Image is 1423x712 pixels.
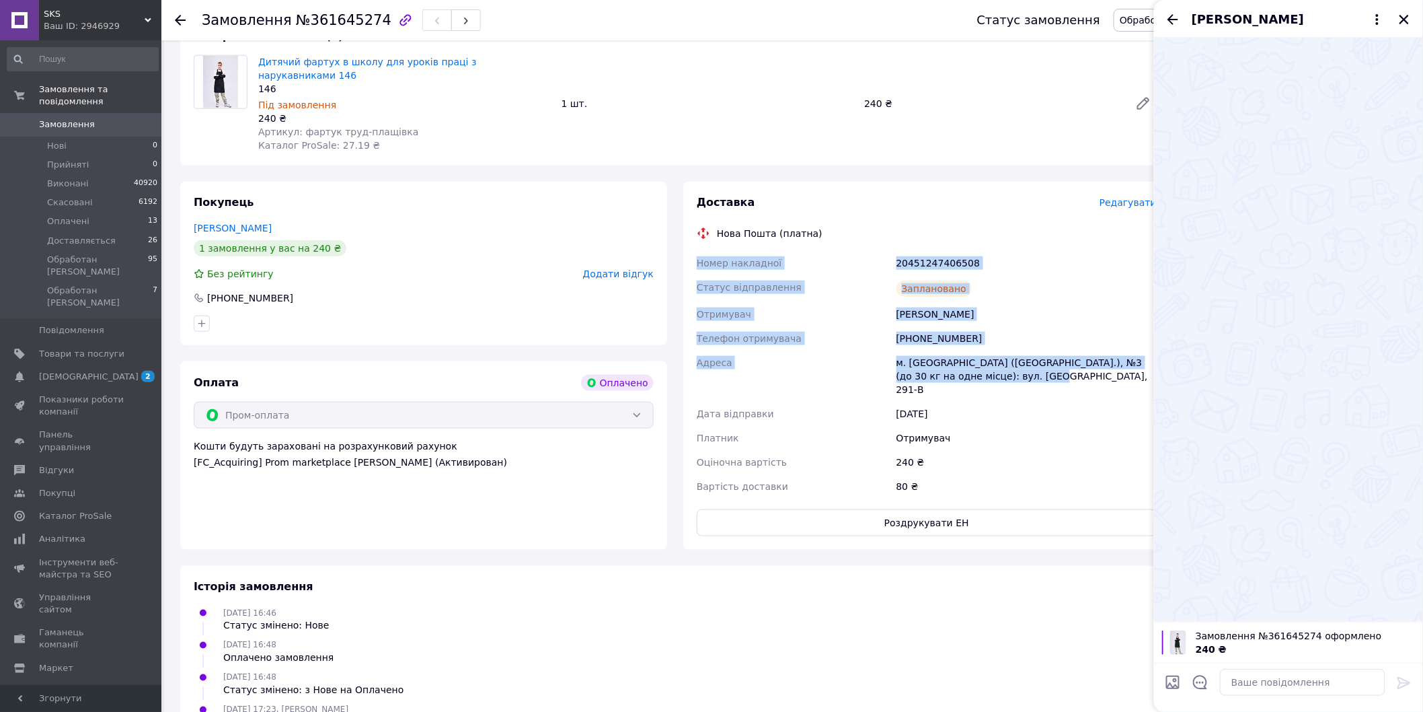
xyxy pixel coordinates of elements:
div: [PERSON_NAME] [894,302,1159,326]
div: Нова Пошта (платна) [714,227,826,240]
span: Номер накладної [697,258,782,269]
span: Каталог ProSale: 27.19 ₴ [258,140,380,151]
span: Обработан [PERSON_NAME] [1120,15,1255,26]
div: 240 ₴ [859,94,1124,113]
span: №361645274 [296,12,391,28]
button: Назад [1165,11,1181,28]
span: [DATE] 16:46 [223,608,276,618]
span: Показники роботи компанії [39,394,124,418]
button: Відкрити шаблони відповідей [1192,674,1209,691]
div: Отримувач [894,426,1159,450]
div: 146 [258,82,551,96]
div: Статус змінено: з Нове на Оплачено [223,684,403,697]
div: [FC_Acquiring] Prom marketplace [PERSON_NAME] (Активирован) [194,456,654,469]
span: Покупці [39,487,75,499]
span: Виконані [47,178,89,190]
span: Замовлення №361645274 оформлено [1196,629,1415,643]
span: Артикул: фартук труд-плащівка [258,127,418,137]
span: SKS [44,8,145,20]
span: Додати відгук [583,269,654,279]
span: 13 [148,215,157,227]
span: Обработан [PERSON_NAME] [47,254,148,278]
button: Роздрукувати ЕН [697,509,1157,536]
span: Редагувати [1100,197,1157,208]
a: Дитячий фартух в школу для уроків праці з нарукавниками 146 [258,57,477,81]
span: Історія замовлення [194,580,313,593]
div: Оплачено замовлення [223,651,334,665]
span: Інструменти веб-майстра та SEO [39,557,124,581]
button: Закрити [1396,11,1412,28]
span: Покупець [194,196,254,209]
span: Адреса [697,357,732,368]
span: Замовлення [202,12,292,28]
div: 240 ₴ [894,450,1159,474]
span: Отримувач [697,309,751,320]
span: Замовлення та повідомлення [39,83,161,108]
span: 6192 [139,197,157,209]
div: 1 шт. [556,94,859,113]
span: Аналітика [39,533,85,545]
span: 7 [153,285,157,309]
span: Управління сайтом [39,592,124,616]
span: Телефон отримувача [697,333,802,344]
span: 0 [153,140,157,152]
span: [DATE] 16:48 [223,673,276,682]
div: [DATE] [894,402,1159,426]
div: Заплановано [896,281,972,297]
div: Ваш ID: 2946929 [44,20,161,32]
img: 6759869482_w100_h100_detskij-fartuk-v.jpg [1170,631,1186,655]
div: [PHONE_NUMBER] [206,291,295,305]
span: [PERSON_NAME] [1192,11,1304,28]
span: Гаманець компанії [39,627,124,651]
div: 240 ₴ [258,112,551,125]
span: 2 [141,371,155,382]
input: Пошук [7,47,159,71]
span: [DEMOGRAPHIC_DATA] [39,371,139,383]
a: Редагувати [1130,90,1157,117]
div: Статус змінено: Нове [223,619,330,633]
span: Відгуки [39,464,74,476]
span: Оплата [194,376,239,389]
span: 95 [148,254,157,278]
span: Прийняті [47,159,89,171]
span: 40920 [134,178,157,190]
span: Повідомлення [39,324,104,336]
span: Доставляється [47,235,116,247]
span: 240 ₴ [1196,644,1227,655]
div: Оплачено [581,375,654,391]
div: Кошти будуть зараховані на розрахунковий рахунок [194,439,654,469]
div: 1 замовлення у вас на 240 ₴ [194,240,346,256]
span: Під замовлення [258,100,336,110]
span: [DATE] 16:48 [223,641,276,650]
span: Оплачені [47,215,89,227]
span: Панель управління [39,429,124,453]
span: Каталог ProSale [39,510,112,522]
button: [PERSON_NAME] [1192,11,1385,28]
span: Вартість доставки [697,481,788,492]
span: Оціночна вартість [697,457,787,468]
a: [PERSON_NAME] [194,223,272,234]
div: Статус замовлення [977,13,1101,27]
div: [PHONE_NUMBER] [894,326,1159,351]
div: м. [GEOGRAPHIC_DATA] ([GEOGRAPHIC_DATA].), №3 (до 30 кг на одне місце): вул. [GEOGRAPHIC_DATA], 2... [894,351,1159,402]
span: Платник [697,433,739,443]
span: Скасовані [47,197,93,209]
div: Повернутися назад [175,13,186,27]
span: Без рейтингу [207,269,274,279]
span: Дата відправки [697,408,774,419]
span: 26 [148,235,157,247]
span: Доставка [697,196,755,209]
span: Товари та послуги [39,348,124,360]
div: 20451247406508 [894,251,1159,275]
span: Статус відправлення [697,282,802,293]
span: Обработан [PERSON_NAME] [47,285,153,309]
span: 0 [153,159,157,171]
span: Замовлення [39,118,95,131]
div: 80 ₴ [894,474,1159,499]
span: Маркет [39,662,73,674]
img: Дитячий фартух в школу для уроків праці з нарукавниками 146 [203,56,239,108]
span: Нові [47,140,67,152]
